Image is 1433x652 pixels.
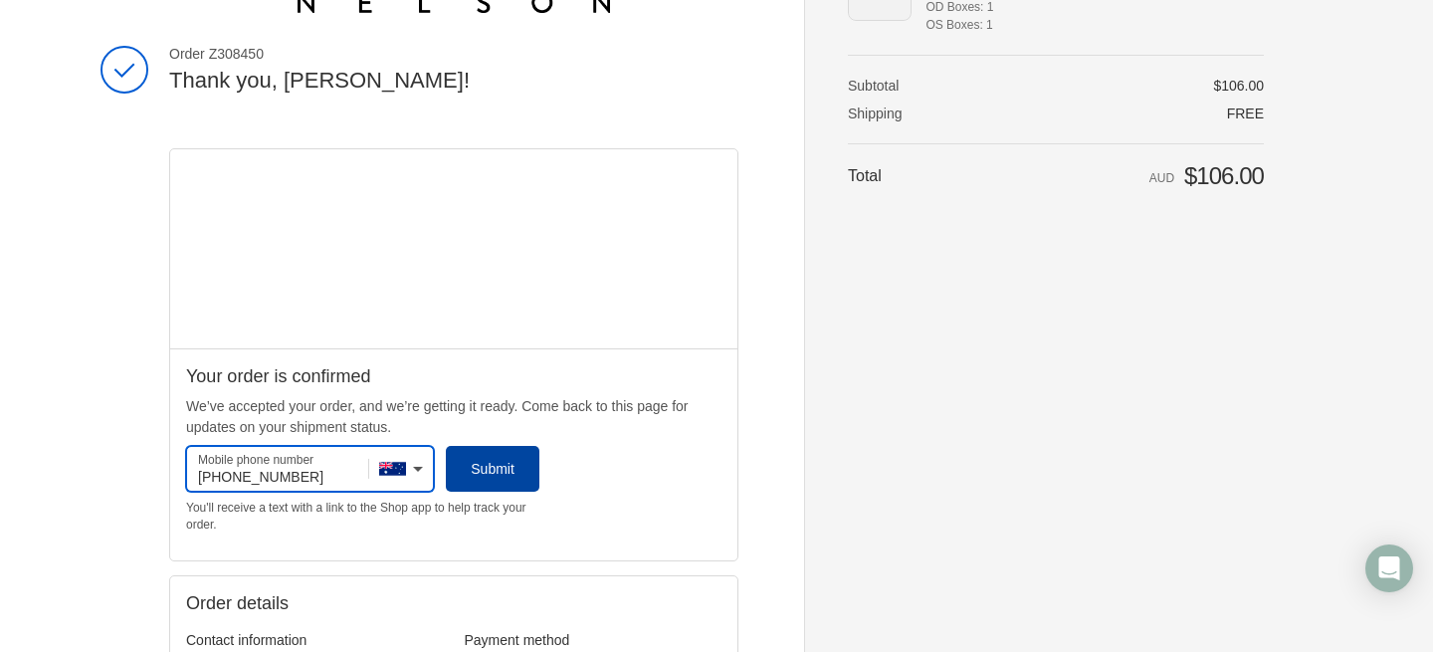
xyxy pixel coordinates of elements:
[848,106,903,121] span: Shipping
[170,149,738,348] iframe: Google map displaying pin point of shipping address: Woolooware, New South Wales
[1213,78,1264,94] span: $106.00
[169,45,738,63] span: Order Z308450
[169,67,738,96] h2: Thank you, [PERSON_NAME]!
[848,77,966,95] th: Subtotal
[186,396,721,438] p: We’ve accepted your order, and we’re getting it ready. Come back to this page for updates on your...
[1227,106,1264,121] span: Free
[186,446,434,492] input: Mobile phone number
[170,149,737,348] div: Google map displaying pin point of shipping address: Woolooware, New South Wales
[925,16,1185,34] span: OS Boxes: 1
[186,365,721,388] h2: Your order is confirmed
[1184,162,1264,189] span: $106.00
[1365,544,1413,592] div: Open Intercom Messenger
[186,500,539,532] div: You'll receive a text with a link to the Shop app to help track your order.
[465,631,722,649] h3: Payment method
[848,167,882,184] span: Total
[446,446,538,492] button: Submit
[1149,171,1174,185] span: AUD
[186,631,444,649] h3: Contact information
[186,592,721,615] h2: Order details
[471,461,514,477] span: Submit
